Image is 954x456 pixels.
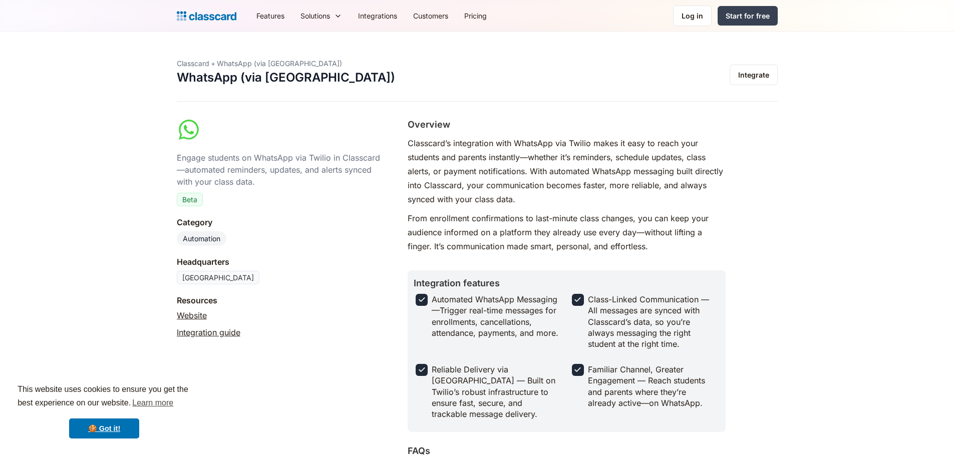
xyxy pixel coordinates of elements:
[408,118,450,131] h2: Overview
[177,309,207,321] a: Website
[414,276,720,290] h2: Integration features
[177,9,236,23] a: home
[217,58,342,69] div: WhatsApp (via [GEOGRAPHIC_DATA])
[248,5,292,27] a: Features
[588,294,716,350] div: Class-Linked Communication — All messages are synced with Classcard’s data, so you’re always mess...
[211,58,215,69] div: +
[177,216,212,228] div: Category
[131,395,175,410] a: learn more about cookies
[177,256,229,268] div: Headquarters
[8,374,200,448] div: cookieconsent
[408,211,726,253] p: From enrollment confirmations to last-minute class changes, you can keep your audience informed o...
[177,326,240,338] a: Integration guide
[408,136,726,206] p: Classcard’s integration with WhatsApp via Twilio makes it easy to reach your students and parents...
[292,5,350,27] div: Solutions
[718,6,778,26] a: Start for free
[177,271,259,284] div: [GEOGRAPHIC_DATA]
[456,5,495,27] a: Pricing
[726,11,770,21] div: Start for free
[300,11,330,21] div: Solutions
[588,364,716,409] div: Familiar Channel, Greater Engagement — Reach students and parents where they’re already active—on...
[183,233,220,244] div: Automation
[177,152,388,188] div: Engage students on WhatsApp via Twilio in Classcard—automated reminders, updates, and alerts sync...
[182,194,197,205] div: Beta
[350,5,405,27] a: Integrations
[673,6,712,26] a: Log in
[18,383,191,410] span: This website uses cookies to ensure you get the best experience on our website.
[177,71,395,85] h1: WhatsApp (via [GEOGRAPHIC_DATA])
[405,5,456,27] a: Customers
[177,58,209,69] div: Classcard
[682,11,703,21] div: Log in
[69,418,139,438] a: dismiss cookie message
[432,294,560,339] div: Automated WhatsApp Messaging —Trigger real-time messages for enrollments, cancellations, attendan...
[730,65,778,85] a: Integrate
[432,364,560,420] div: Reliable Delivery via [GEOGRAPHIC_DATA] — Built on Twilio’s robust infrastructure to ensure fast,...
[177,294,217,306] div: Resources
